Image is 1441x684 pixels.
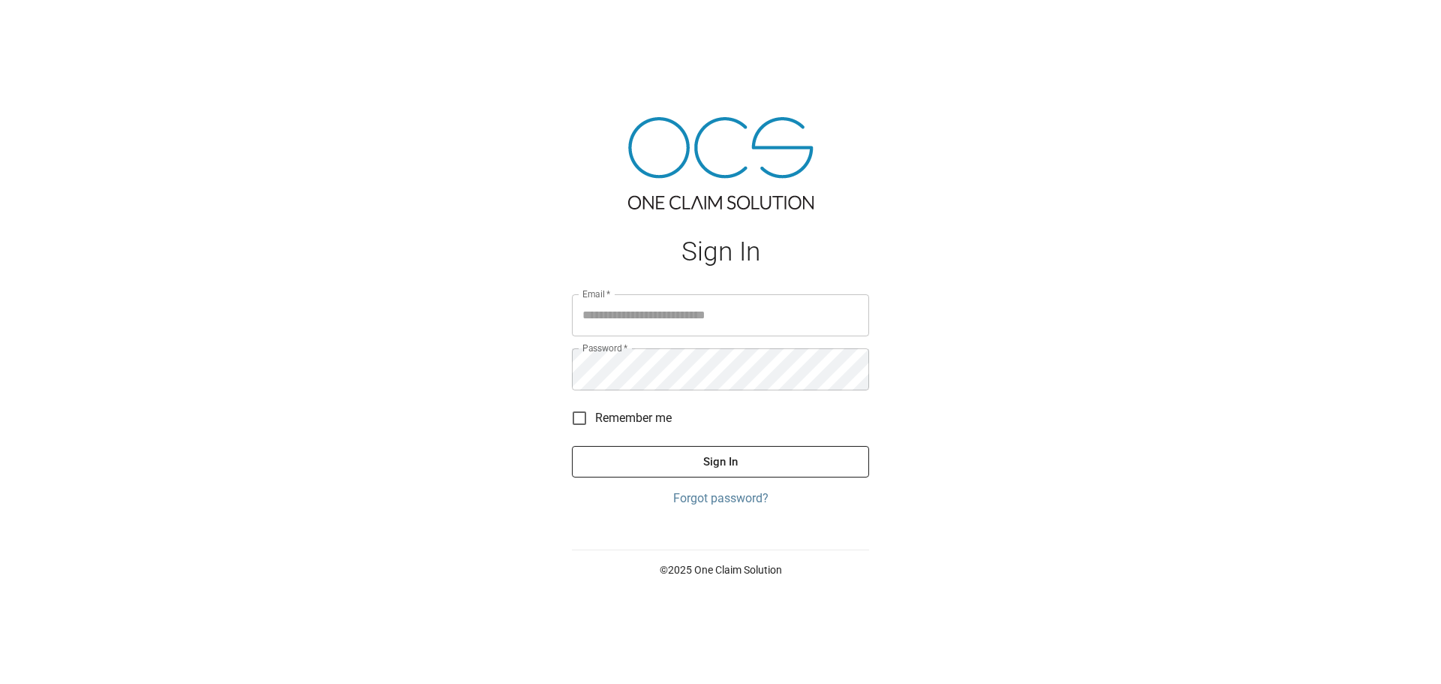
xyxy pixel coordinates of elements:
label: Email [582,288,611,300]
img: ocs-logo-white-transparent.png [18,9,78,39]
p: © 2025 One Claim Solution [572,562,869,577]
button: Sign In [572,446,869,478]
a: Forgot password? [572,490,869,508]
h1: Sign In [572,237,869,267]
img: ocs-logo-tra.png [628,117,814,209]
span: Remember me [595,409,672,427]
label: Password [582,342,627,354]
